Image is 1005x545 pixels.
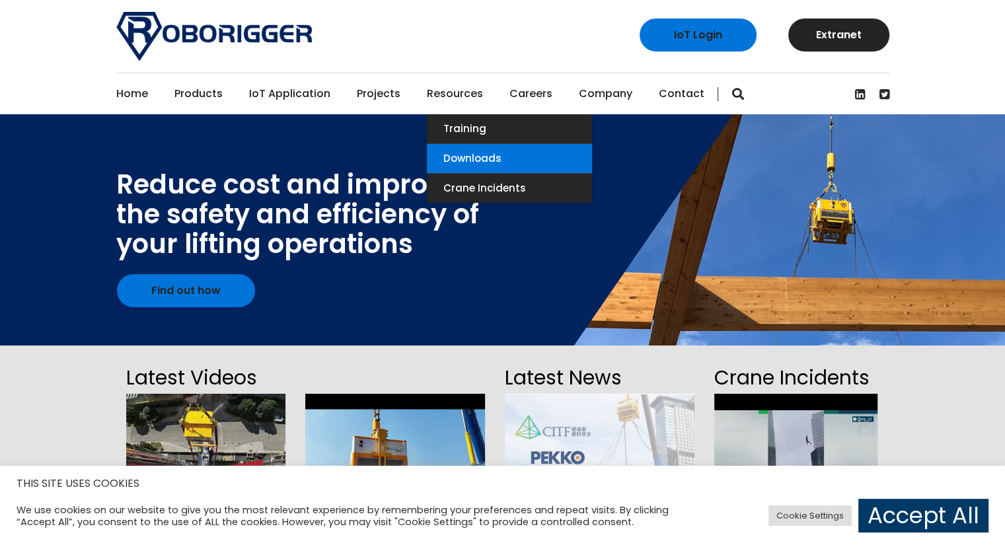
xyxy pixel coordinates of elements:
a: Projects [357,73,400,114]
a: Training [427,114,592,143]
a: Accept All [858,499,988,532]
h2: Latest Videos [126,362,285,394]
a: Home [116,73,148,114]
a: Extranet [788,18,889,52]
a: Cookie Settings [768,505,852,526]
a: Resources [427,73,483,114]
a: Products [174,73,223,114]
h2: Latest News [505,362,694,394]
a: Contact [659,73,704,114]
a: IoT Login [640,18,757,52]
a: Find out how [117,274,255,307]
div: Reduce cost and improve the safety and efficiency of your lifting operations [116,170,479,259]
img: hqdefault.jpg [126,394,285,526]
h2: Crane Incidents [714,362,877,394]
a: Company [579,73,632,114]
img: hqdefault.jpg [714,394,877,526]
a: Downloads [427,144,592,173]
div: We use cookies on our website to give you the most relevant experience by remembering your prefer... [17,504,697,528]
a: Crane Incidents [427,174,592,203]
a: IoT Application [249,73,330,114]
img: Roborigger [116,12,312,61]
h5: THIS SITE USES COOKIES [17,475,988,492]
a: Careers [509,73,552,114]
img: hqdefault.jpg [305,394,486,526]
